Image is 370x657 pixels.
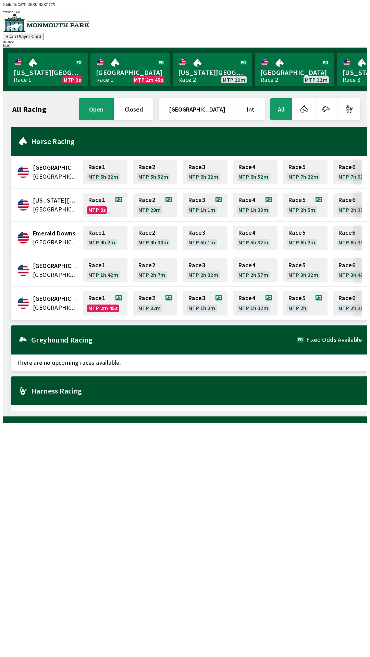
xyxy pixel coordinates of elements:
[138,240,168,245] span: MTP 4h 30m
[133,193,177,217] a: Race2MTP 29m
[138,230,155,235] span: Race 2
[233,160,277,184] a: Race4MTP 6h 52m
[338,262,355,268] span: Race 6
[188,174,218,179] span: MTP 6h 22m
[133,258,177,282] a: Race2MTP 2h 7m
[79,98,114,120] button: open
[188,305,215,311] span: MTP 1h 2m
[338,230,355,235] span: Race 6
[260,77,278,82] div: Race 2
[338,164,355,170] span: Race 6
[233,193,277,217] a: Race4MTP 1h 33m
[183,226,227,250] a: Race3MTP 5h 1m
[238,174,268,179] span: MTP 6h 52m
[33,163,79,172] span: Canterbury Park
[283,258,328,282] a: Race5MTP 3h 22m
[283,291,328,315] a: Race5MTP 2h
[183,258,227,282] a: Race3MTP 2h 32m
[238,295,255,301] span: Race 4
[88,164,105,170] span: Race 1
[288,164,305,170] span: Race 5
[233,291,277,315] a: Race4MTP 1h 32m
[288,262,305,268] span: Race 5
[138,272,165,278] span: MTP 2h 7m
[183,291,227,315] a: Race3MTP 1h 2m
[138,197,155,203] span: Race 2
[88,272,118,278] span: MTP 1h 42m
[14,77,32,82] div: Race 1
[134,77,163,82] span: MTP 2m 45s
[288,174,318,179] span: MTP 7h 22m
[288,295,305,301] span: Race 5
[188,262,205,268] span: Race 3
[3,44,367,48] div: $ 0.00
[338,207,368,212] span: MTP 2h 37m
[33,196,79,205] span: Delaware Park
[338,305,368,311] span: MTP 2h 26m
[288,197,305,203] span: Race 5
[236,98,265,120] button: Int
[33,303,79,312] span: United States
[96,77,114,82] div: Race 1
[33,205,79,214] span: United States
[90,53,170,86] a: [GEOGRAPHIC_DATA]Race 1MTP 2m 45s
[3,40,367,44] div: Balance
[33,261,79,270] span: Fairmount Park
[288,272,318,278] span: MTP 3h 22m
[283,193,328,217] a: Race5MTP 2h 5m
[33,294,79,303] span: Monmouth Park
[283,226,328,250] a: Race5MTP 6h 2m
[223,77,245,82] span: MTP 29m
[288,240,316,245] span: MTP 6h 2m
[188,164,205,170] span: Race 3
[88,174,118,179] span: MTP 5h 22m
[188,295,205,301] span: Race 3
[31,388,362,394] h2: Harness Racing
[96,68,164,77] span: [GEOGRAPHIC_DATA]
[88,305,118,311] span: MTP 2m 45s
[238,207,268,212] span: MTP 1h 33m
[255,53,334,86] a: [GEOGRAPHIC_DATA]Race 2MTP 32m
[283,160,328,184] a: Race5MTP 7h 22m
[343,77,360,82] div: Race 3
[33,270,79,279] span: United States
[188,272,218,278] span: MTP 2h 32m
[33,238,79,247] span: United States
[3,10,367,14] div: Version 1.4.0
[83,160,127,184] a: Race1MTP 5h 22m
[11,405,367,422] span: There are no upcoming races available.
[133,226,177,250] a: Race2MTP 4h 30m
[8,53,88,86] a: [US_STATE][GEOGRAPHIC_DATA]Race 1MTP 0s
[238,272,268,278] span: MTP 2h 57m
[114,98,153,120] button: closed
[138,164,155,170] span: Race 2
[83,258,127,282] a: Race1MTP 1h 42m
[83,226,127,250] a: Race1MTP 4h 2m
[88,262,105,268] span: Race 1
[338,272,368,278] span: MTP 3h 47m
[183,160,227,184] a: Race3MTP 6h 22m
[233,258,277,282] a: Race4MTP 2h 57m
[33,229,79,238] span: Emerald Downs
[288,230,305,235] span: Race 5
[18,3,55,7] span: XS7N-UKXU-HXK7-767J
[188,207,215,212] span: MTP 1h 1m
[288,207,316,212] span: MTP 2h 5m
[88,240,115,245] span: MTP 4h 2m
[138,174,168,179] span: MTP 5h 52m
[260,68,329,77] span: [GEOGRAPHIC_DATA]
[178,68,247,77] span: [US_STATE][GEOGRAPHIC_DATA]
[188,240,215,245] span: MTP 5h 1m
[159,98,236,120] button: [GEOGRAPHIC_DATA]
[233,226,277,250] a: Race4MTP 5h 32m
[138,262,155,268] span: Race 2
[238,164,255,170] span: Race 4
[138,295,155,301] span: Race 2
[270,98,292,120] button: All
[288,305,306,311] span: MTP 2h
[173,53,252,86] a: [US_STATE][GEOGRAPHIC_DATA]Race 2MTP 29m
[138,305,161,311] span: MTP 32m
[133,291,177,315] a: Race2MTP 32m
[338,295,355,301] span: Race 6
[12,106,47,112] h1: All Racing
